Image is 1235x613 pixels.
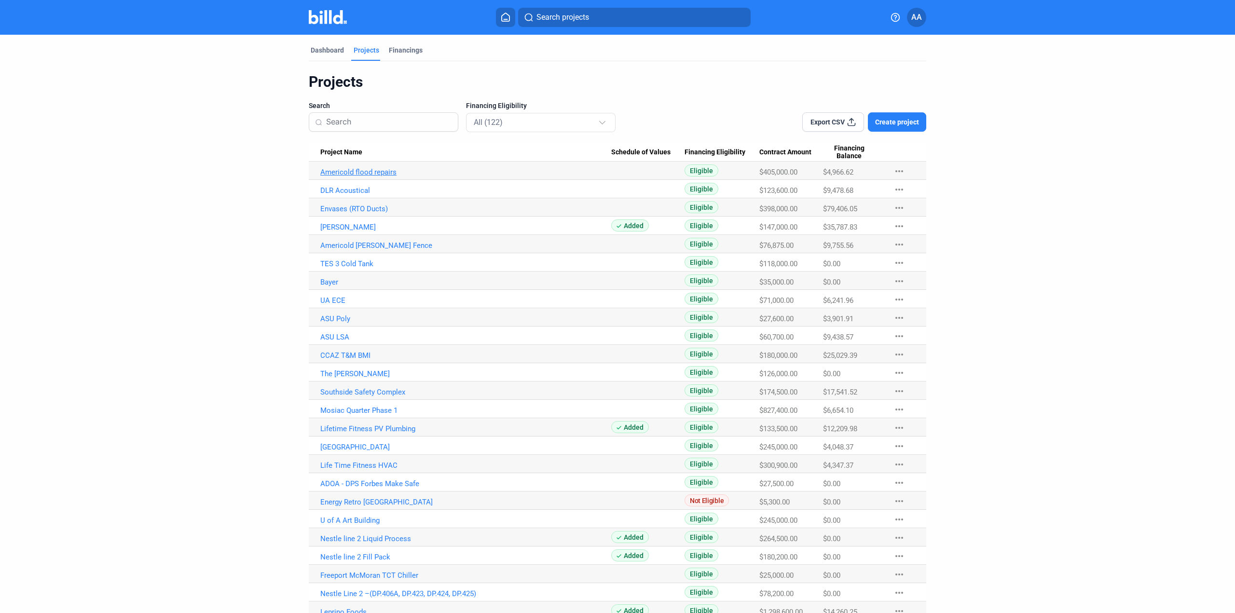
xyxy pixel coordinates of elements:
[685,458,718,470] span: Eligible
[685,348,718,360] span: Eligible
[823,571,840,580] span: $0.00
[759,278,794,286] span: $35,000.00
[320,443,611,451] a: [GEOGRAPHIC_DATA]
[759,241,794,250] span: $76,875.00
[759,424,797,433] span: $133,500.00
[611,531,649,543] span: Added
[759,461,797,470] span: $300,900.00
[320,223,611,232] a: [PERSON_NAME]
[759,186,797,195] span: $123,600.00
[823,333,853,341] span: $9,438.57
[759,296,794,305] span: $71,000.00
[823,204,857,213] span: $79,406.05
[823,479,840,488] span: $0.00
[685,549,718,561] span: Eligible
[759,259,797,268] span: $118,000.00
[868,112,926,132] button: Create project
[823,443,853,451] span: $4,048.37
[893,294,905,305] mat-icon: more_horiz
[320,148,362,157] span: Project Name
[518,8,751,27] button: Search projects
[320,204,611,213] a: Envases (RTO Ducts)
[320,296,611,305] a: UA ECE
[823,498,840,506] span: $0.00
[320,168,611,177] a: Americold flood repairs
[759,553,797,561] span: $180,200.00
[823,259,840,268] span: $0.00
[893,367,905,379] mat-icon: more_horiz
[685,439,718,451] span: Eligible
[685,148,759,157] div: Financing Eligibility
[685,568,718,580] span: Eligible
[893,330,905,342] mat-icon: more_horiz
[320,461,611,470] a: Life Time Fitness HVAC
[309,10,347,24] img: Billd Company Logo
[823,424,857,433] span: $12,209.98
[685,494,729,506] span: Not Eligible
[320,388,611,396] a: Southside Safety Complex
[759,223,797,232] span: $147,000.00
[685,403,718,415] span: Eligible
[685,238,718,250] span: Eligible
[685,256,718,268] span: Eligible
[320,314,611,323] a: ASU Poly
[893,239,905,250] mat-icon: more_horiz
[320,259,611,268] a: TES 3 Cold Tank
[685,531,718,543] span: Eligible
[685,329,718,341] span: Eligible
[893,385,905,397] mat-icon: more_horiz
[759,204,797,213] span: $398,000.00
[893,404,905,415] mat-icon: more_horiz
[823,144,875,161] span: Financing Balance
[759,443,797,451] span: $245,000.00
[911,12,922,23] span: AA
[685,183,718,195] span: Eligible
[823,516,840,525] span: $0.00
[802,112,864,132] button: Export CSV
[685,219,718,232] span: Eligible
[893,477,905,489] mat-icon: more_horiz
[611,219,649,232] span: Added
[320,498,611,506] a: Energy Retro [GEOGRAPHIC_DATA]
[893,312,905,324] mat-icon: more_horiz
[685,366,718,378] span: Eligible
[759,498,790,506] span: $5,300.00
[685,293,718,305] span: Eligible
[354,45,379,55] div: Projects
[685,311,718,323] span: Eligible
[759,148,823,157] div: Contract Amount
[893,257,905,269] mat-icon: more_horiz
[893,532,905,544] mat-icon: more_horiz
[685,586,718,598] span: Eligible
[320,479,611,488] a: ADOA - DPS Forbes Make Safe
[893,220,905,232] mat-icon: more_horiz
[810,117,845,127] span: Export CSV
[893,165,905,177] mat-icon: more_horiz
[823,406,853,415] span: $6,654.10
[611,148,685,157] div: Schedule of Values
[823,351,857,360] span: $25,029.39
[320,516,611,525] a: U of A Art Building
[611,421,649,433] span: Added
[685,201,718,213] span: Eligible
[893,587,905,599] mat-icon: more_horiz
[309,73,926,91] div: Projects
[320,278,611,286] a: Bayer
[389,45,423,55] div: Financings
[466,101,527,110] span: Financing Eligibility
[823,296,853,305] span: $6,241.96
[474,118,503,127] mat-select-trigger: All (122)
[823,369,840,378] span: $0.00
[823,144,884,161] div: Financing Balance
[759,516,797,525] span: $245,000.00
[823,553,840,561] span: $0.00
[759,351,797,360] span: $180,000.00
[823,314,853,323] span: $3,901.91
[893,349,905,360] mat-icon: more_horiz
[685,476,718,488] span: Eligible
[320,589,611,598] a: Nestle Line 2 –(DP.406A, DP.423, DP.424, DP.425)
[685,274,718,286] span: Eligible
[759,534,797,543] span: $264,500.00
[823,168,853,177] span: $4,966.62
[685,164,718,177] span: Eligible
